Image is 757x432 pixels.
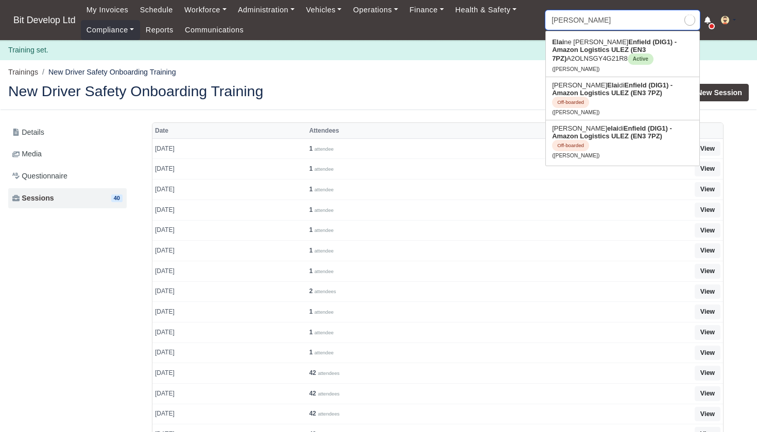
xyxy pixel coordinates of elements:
td: [DATE] [152,138,306,159]
a: [PERSON_NAME]ElaidiEnfield (DIG1) - Amazon Logistics ULEZ (EN3 7PZ) Off-boarded ([PERSON_NAME]) [546,77,699,120]
td: [DATE] [152,322,306,343]
td: [DATE] [152,343,306,363]
strong: 42 [309,390,316,397]
h2: New Driver Safety Onboarding Training [8,84,371,98]
a: Trainings [8,68,38,76]
span: Media [12,148,42,160]
a: View [695,264,720,279]
small: attendee [314,166,333,172]
strong: 1 [309,349,313,356]
a: View [695,223,720,238]
a: Communications [179,20,250,40]
a: Compliance [81,20,140,40]
a: View [695,284,720,299]
a: View [695,304,720,319]
span: Sessions [12,192,54,204]
td: [DATE] [152,261,306,281]
small: attendees [318,370,339,376]
strong: Enfield (DIG1) - Amazon Logistics ULEZ (EN3 7PZ) [552,81,673,97]
a: Sessions 40 [8,188,127,208]
small: attendee [314,268,333,274]
strong: 42 [309,369,316,376]
strong: 1 [309,247,313,254]
li: New Driver Safety Onboarding Training [38,66,176,78]
strong: 1 [309,329,313,336]
a: View [695,141,720,156]
td: [DATE] [152,281,306,302]
span: 40 [111,194,123,202]
small: attendees [318,411,339,417]
strong: 1 [309,267,313,275]
strong: 1 [309,165,313,172]
small: attendees [318,391,339,397]
strong: 1 [309,226,313,233]
td: [DATE] [152,383,306,404]
a: View [695,346,720,361]
td: [DATE] [152,220,306,241]
strong: 2 [309,287,313,295]
span: Details [12,127,44,138]
small: attendees [314,289,336,294]
a: Reports [140,20,179,40]
a: View [695,243,720,258]
a: Questionnaire [8,166,127,186]
strong: 42 [309,410,316,417]
a: Details [8,122,127,142]
small: attendee [314,187,333,192]
a: View [695,407,720,422]
a: View [695,182,720,197]
small: ([PERSON_NAME]) [552,66,599,72]
a: New Session [690,84,749,101]
a: [PERSON_NAME]elaidiEnfield (DIG1) - Amazon Logistics ULEZ (EN3 7PZ) Off-boarded ([PERSON_NAME]) [546,120,699,163]
strong: 1 [309,186,313,193]
small: attendee [314,330,333,335]
strong: Elai [607,81,619,89]
td: [DATE] [152,179,306,200]
div: New Driver Safety Onboarding Training [1,76,756,110]
td: [DATE] [152,302,306,322]
a: View [695,386,720,401]
a: Media [8,144,127,164]
a: View [695,366,720,381]
span: Questionnaire [12,170,67,182]
small: attendee [314,227,333,233]
span: Off-boarded [552,140,589,151]
a: View [695,203,720,218]
strong: elai [607,124,618,132]
td: [DATE] [152,159,306,179]
iframe: Chat Widget [706,383,757,432]
strong: 1 [309,308,313,315]
small: attendee [314,207,333,213]
small: attendee [314,309,333,315]
td: [DATE] [152,363,306,384]
strong: 1 [309,206,313,213]
th: Attendees [306,123,529,138]
td: [DATE] [152,404,306,424]
small: ([PERSON_NAME]) [552,153,599,158]
strong: Elai [552,38,564,46]
a: Elaine [PERSON_NAME]Enfield (DIG1) - Amazon Logistics ULEZ (EN3 7PZ)A2OLNSGY4G21R8Active ([PERSON... [546,34,699,77]
small: ([PERSON_NAME]) [552,110,599,115]
strong: 1 [309,145,313,152]
a: View [695,325,720,340]
small: attendee [314,146,333,152]
strong: Enfield (DIG1) - Amazon Logistics ULEZ (EN3 7PZ) [552,38,677,62]
a: Bit Develop Ltd [8,10,81,30]
td: [DATE] [152,200,306,220]
small: attendee [314,350,333,355]
small: attendee [314,248,333,254]
th: Date [152,123,306,138]
td: [DATE] [152,241,306,261]
input: Search... [545,10,700,30]
span: Active [628,53,653,65]
a: View [695,161,720,176]
span: Off-boarded [552,97,589,108]
strong: Enfield (DIG1) - Amazon Logistics ULEZ (EN3 7PZ) [552,124,672,140]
